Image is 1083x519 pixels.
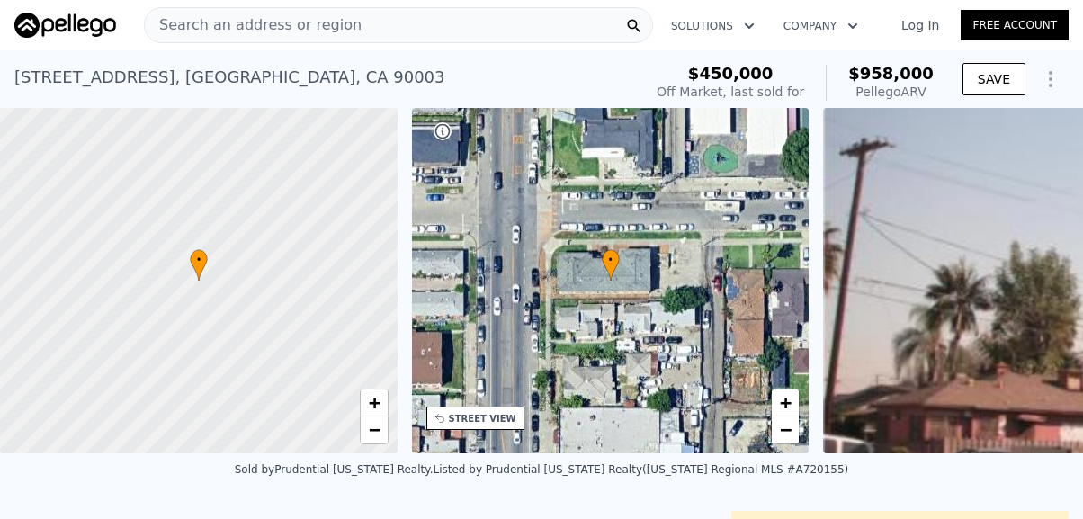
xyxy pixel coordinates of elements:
div: Listed by Prudential [US_STATE] Realty ([US_STATE] Regional MLS #A720155) [433,463,848,476]
a: Zoom out [772,416,799,443]
a: Zoom in [361,389,388,416]
span: − [368,418,380,441]
span: − [780,418,792,441]
span: $958,000 [848,64,934,83]
div: Sold by Prudential [US_STATE] Realty . [235,463,434,476]
span: Search an address or region [145,14,362,36]
a: Free Account [961,10,1069,40]
div: STREET VIEW [449,412,516,425]
div: • [190,249,208,281]
div: Off Market, last sold for [657,83,804,101]
button: Solutions [657,10,769,42]
span: + [780,391,792,414]
a: Log In [880,16,961,34]
img: Pellego [14,13,116,38]
div: Pellego ARV [848,83,934,101]
div: [STREET_ADDRESS] , [GEOGRAPHIC_DATA] , CA 90003 [14,65,445,90]
span: • [190,252,208,268]
button: Show Options [1033,61,1069,97]
div: • [602,249,620,281]
a: Zoom in [772,389,799,416]
span: • [602,252,620,268]
button: Company [769,10,873,42]
span: + [368,391,380,414]
a: Zoom out [361,416,388,443]
button: SAVE [962,63,1025,95]
span: $450,000 [688,64,774,83]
